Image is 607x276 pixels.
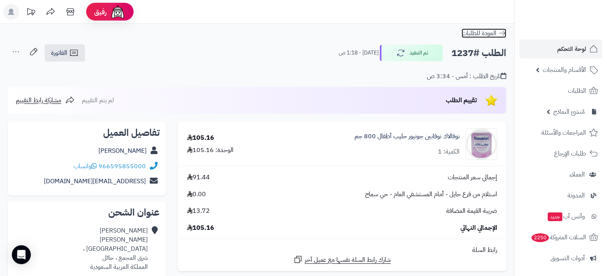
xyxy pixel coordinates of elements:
span: العملاء [569,169,585,180]
h2: تفاصيل العميل [14,128,160,137]
a: الطلبات [519,81,602,100]
span: الأقسام والمنتجات [543,64,586,75]
span: تقييم الطلب [446,96,477,105]
span: العودة للطلبات [462,28,496,38]
a: وآتس آبجديد [519,207,602,226]
a: [PERSON_NAME] [98,146,147,156]
a: [EMAIL_ADDRESS][DOMAIN_NAME] [44,176,146,186]
span: المدونة [567,190,585,201]
div: Open Intercom Messenger [12,245,31,264]
span: لم يتم التقييم [82,96,114,105]
a: طلبات الإرجاع [519,144,602,163]
a: العملاء [519,165,602,184]
div: الوحدة: 105.16 [187,146,234,155]
a: المدونة [519,186,602,205]
span: الفاتورة [51,48,67,58]
h2: الطلب #1237 [451,45,506,61]
span: جديد [548,212,562,221]
a: لوحة التحكم [519,39,602,58]
a: مشاركة رابط التقييم [16,96,75,105]
a: السلات المتروكة2250 [519,228,602,247]
a: نوفالاك نوفابين جونيور حليب أطفال 800 جم [354,132,460,141]
span: وآتس آب [547,211,585,222]
a: تحديثات المنصة [21,4,41,22]
img: 118253a7ae13e0d869e51868b87eb6d6f429-90x90.jpg [466,128,497,160]
span: 13.72 [187,207,210,216]
div: تاريخ الطلب : أمس - 3:34 ص [427,72,506,81]
span: استلام من فرع حايل - أمام المستشفي العام - حي سماح [365,190,497,199]
a: 966595855000 [98,161,146,171]
span: إجمالي سعر المنتجات [448,173,497,182]
a: المراجعات والأسئلة [519,123,602,142]
span: 0.00 [187,190,206,199]
span: رفيق [94,7,107,17]
span: أدوات التسويق [550,253,585,264]
img: logo-2.png [553,20,599,37]
span: طلبات الإرجاع [554,148,586,159]
a: شارك رابط السلة نفسها مع عميل آخر [293,255,391,265]
div: [PERSON_NAME] [PERSON_NAME] [GEOGRAPHIC_DATA] ، شرق المجمع ، حائل المملكة العربية السعودية [83,226,148,271]
img: ai-face.png [110,4,126,20]
button: تم التنفيذ [380,45,443,61]
span: 105.16 [187,223,214,233]
div: 105.16 [187,133,214,143]
span: المراجعات والأسئلة [541,127,586,138]
span: مُنشئ النماذج [553,106,585,117]
span: السلات المتروكة [531,232,586,243]
span: مشاركة رابط التقييم [16,96,61,105]
span: الطلبات [568,85,586,96]
span: الإجمالي النهائي [460,223,497,233]
a: واتساب [74,161,97,171]
small: [DATE] - 1:18 ص [339,49,379,57]
div: رابط السلة [181,246,503,255]
span: شارك رابط السلة نفسها مع عميل آخر [305,255,391,265]
span: 91.44 [187,173,210,182]
a: أدوات التسويق [519,249,602,268]
span: ضريبة القيمة المضافة [446,207,497,216]
a: العودة للطلبات [462,28,506,38]
span: لوحة التحكم [557,43,586,54]
h2: عنوان الشحن [14,208,160,217]
a: الفاتورة [45,44,85,62]
span: 2250 [532,233,549,242]
div: الكمية: 1 [438,147,460,156]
